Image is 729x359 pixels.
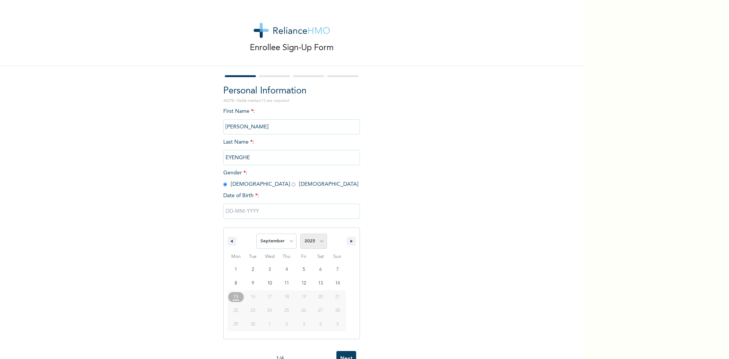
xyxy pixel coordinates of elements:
[252,263,254,277] span: 2
[250,42,334,54] p: Enrollee Sign-Up Form
[301,304,306,318] span: 26
[261,290,278,304] button: 17
[223,109,360,130] span: First Name :
[303,263,305,277] span: 5
[284,304,289,318] span: 25
[267,277,272,290] span: 10
[336,263,339,277] span: 7
[223,139,360,160] span: Last Name :
[312,263,329,277] button: 6
[295,263,312,277] button: 5
[335,277,340,290] span: 14
[227,304,245,318] button: 22
[295,304,312,318] button: 26
[312,251,329,263] span: Sat
[268,263,271,277] span: 3
[318,277,323,290] span: 13
[261,277,278,290] button: 10
[295,251,312,263] span: Fri
[245,318,262,331] button: 30
[318,304,323,318] span: 27
[233,290,238,304] span: 15
[223,170,358,187] span: Gender : [DEMOGRAPHIC_DATA] [DEMOGRAPHIC_DATA]
[329,263,346,277] button: 7
[278,277,295,290] button: 11
[329,251,346,263] span: Sun
[295,290,312,304] button: 19
[254,23,330,38] img: logo
[245,263,262,277] button: 2
[312,277,329,290] button: 13
[245,277,262,290] button: 9
[284,290,289,304] span: 18
[318,290,323,304] span: 20
[284,277,289,290] span: 11
[245,304,262,318] button: 23
[234,318,238,331] span: 29
[227,263,245,277] button: 1
[278,263,295,277] button: 4
[329,277,346,290] button: 14
[329,304,346,318] button: 28
[227,277,245,290] button: 8
[278,251,295,263] span: Thu
[335,290,340,304] span: 21
[251,304,255,318] span: 23
[223,192,259,200] span: Date of Birth :
[261,263,278,277] button: 3
[223,204,360,219] input: DD-MM-YYYY
[278,304,295,318] button: 25
[251,290,255,304] span: 16
[245,251,262,263] span: Tue
[227,290,245,304] button: 15
[278,290,295,304] button: 18
[261,304,278,318] button: 24
[251,318,255,331] span: 30
[286,263,288,277] span: 4
[312,290,329,304] button: 20
[252,277,254,290] span: 9
[312,304,329,318] button: 27
[223,119,360,134] input: Enter your first name
[234,304,238,318] span: 22
[267,304,272,318] span: 24
[301,277,306,290] span: 12
[267,290,272,304] span: 17
[261,251,278,263] span: Wed
[301,290,306,304] span: 19
[235,263,237,277] span: 1
[245,290,262,304] button: 16
[319,263,322,277] span: 6
[295,277,312,290] button: 12
[223,84,360,98] h2: Personal Information
[223,150,360,165] input: Enter your last name
[227,251,245,263] span: Mon
[227,318,245,331] button: 29
[329,290,346,304] button: 21
[335,304,340,318] span: 28
[223,98,360,104] p: NOTE: Fields marked (*) are required
[235,277,237,290] span: 8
